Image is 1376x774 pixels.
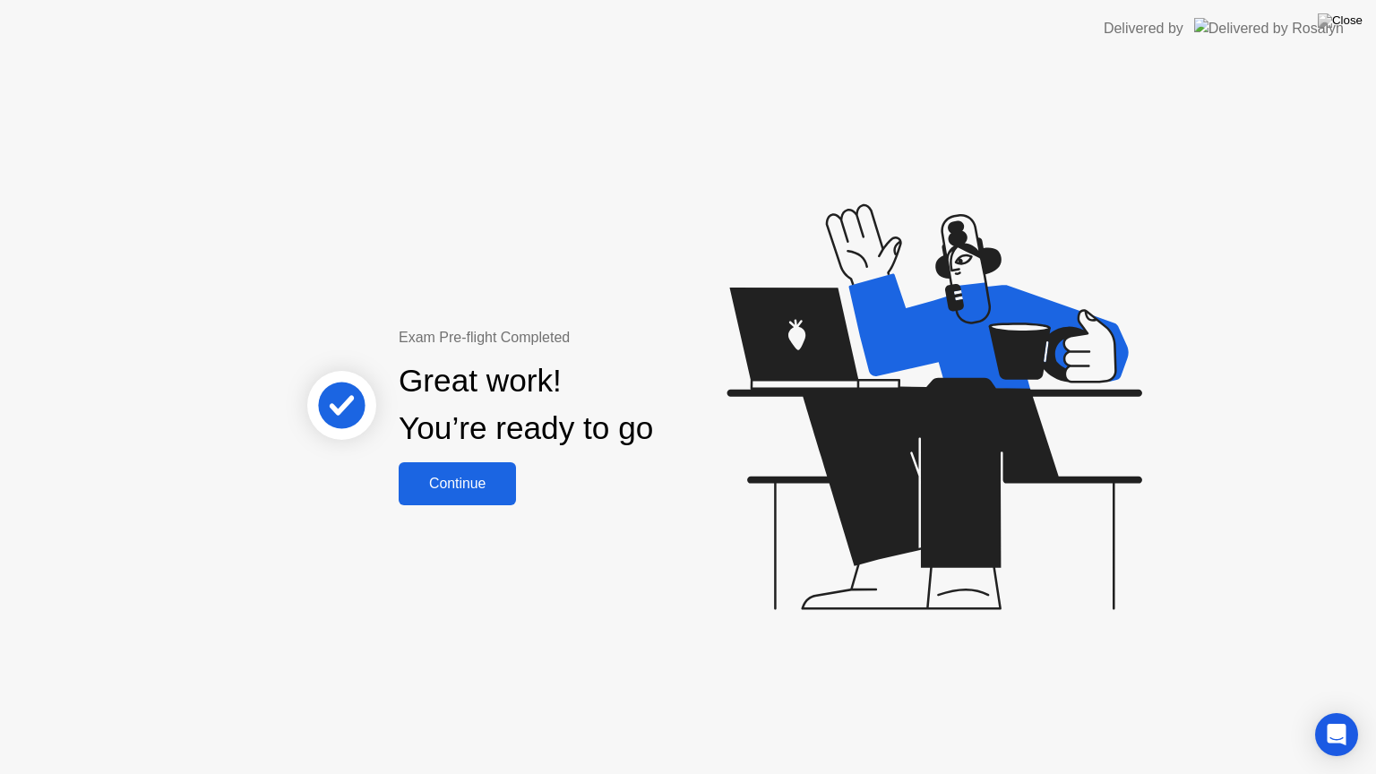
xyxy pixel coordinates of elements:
[399,462,516,505] button: Continue
[1194,18,1344,39] img: Delivered by Rosalyn
[1104,18,1183,39] div: Delivered by
[1318,13,1363,28] img: Close
[399,357,653,452] div: Great work! You’re ready to go
[399,327,769,348] div: Exam Pre-flight Completed
[404,476,511,492] div: Continue
[1315,713,1358,756] div: Open Intercom Messenger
